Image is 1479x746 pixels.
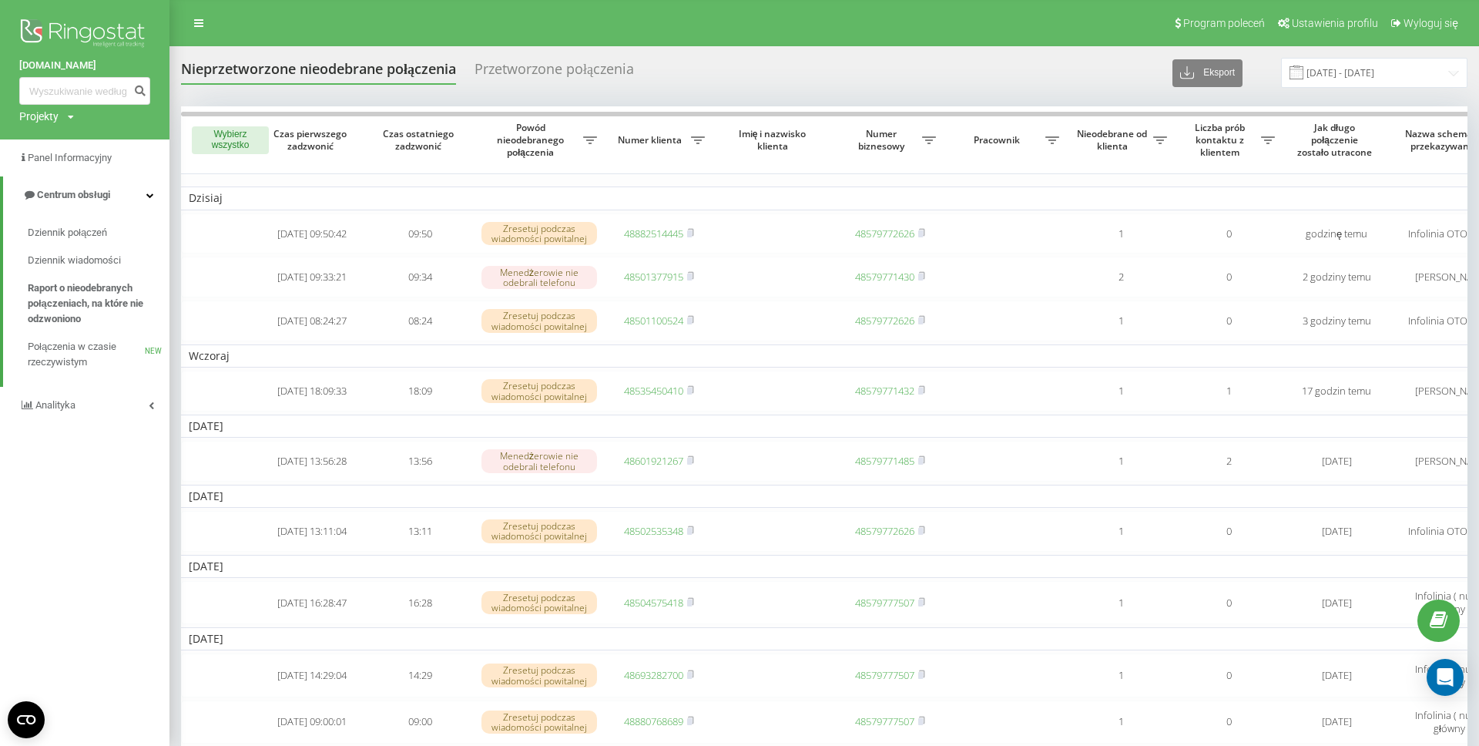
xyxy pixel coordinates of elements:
a: 48501377915 [624,270,683,284]
td: 16:28 [366,581,474,624]
td: 1 [1067,581,1175,624]
td: 1 [1067,511,1175,552]
td: 18:09 [366,371,474,412]
span: Numer klienta [612,134,691,146]
td: [DATE] 18:09:33 [258,371,366,412]
img: Ringostat logo [19,15,150,54]
div: Przetworzone połączenia [475,61,634,85]
td: 1 [1067,701,1175,744]
div: Zresetuj podczas wiadomości powitalnej [481,711,597,734]
div: Nieprzetworzone nieodebrane połączenia [181,61,456,85]
span: Czas ostatniego zadzwonić [378,128,461,152]
td: [DATE] [1283,581,1390,624]
span: Liczba prób kontaktu z klientem [1182,122,1261,158]
a: 48601921267 [624,454,683,468]
td: [DATE] [1283,701,1390,744]
div: Projekty [19,109,59,124]
span: Program poleceń [1183,17,1265,29]
span: Nieodebrane od klienta [1075,128,1153,152]
span: Wyloguj się [1404,17,1458,29]
span: Powód nieodebranego połączenia [481,122,583,158]
div: Menedżerowie nie odebrali telefonu [481,266,597,289]
div: Zresetuj podczas wiadomości powitalnej [481,664,597,687]
button: Wybierz wszystko [192,126,269,154]
a: Centrum obsługi [3,176,169,213]
td: [DATE] [1283,511,1390,552]
a: 48504575418 [624,596,683,610]
span: Jak długo połączenie zostało utracone [1295,122,1378,158]
td: 3 godziny temu [1283,301,1390,341]
a: Połączenia w czasie rzeczywistymNEW [28,333,169,376]
td: 17 godzin temu [1283,371,1390,412]
td: [DATE] 13:11:04 [258,511,366,552]
td: 2 [1067,257,1175,297]
a: 48579772626 [855,524,914,538]
span: Centrum obsługi [37,189,110,200]
td: 09:00 [366,701,474,744]
td: [DATE] 09:33:21 [258,257,366,297]
div: Menedżerowie nie odebrali telefonu [481,449,597,472]
td: 1 [1175,371,1283,412]
td: 0 [1175,701,1283,744]
td: 1 [1067,441,1175,482]
button: Open CMP widget [8,701,45,738]
a: [DOMAIN_NAME] [19,58,150,73]
a: Dziennik połączeń [28,219,169,247]
a: 48535450410 [624,384,683,398]
span: Raport o nieodebranych połączeniach, na które nie odzwoniono [28,281,162,327]
a: 48693282700 [624,668,683,682]
td: 0 [1175,257,1283,297]
a: 48579777507 [855,596,914,610]
td: 1 [1067,371,1175,412]
span: Dziennik połączeń [28,225,107,240]
td: 0 [1175,581,1283,624]
div: Open Intercom Messenger [1427,659,1464,696]
a: 48579771432 [855,384,914,398]
a: 48882514445 [624,227,683,240]
span: Ustawienia profilu [1292,17,1378,29]
td: 1 [1067,654,1175,697]
span: Dziennik wiadomości [28,253,121,268]
td: 2 [1175,441,1283,482]
div: Zresetuj podczas wiadomości powitalnej [481,222,597,245]
td: 0 [1175,301,1283,341]
a: 48579771485 [855,454,914,468]
td: [DATE] 09:50:42 [258,213,366,254]
button: Eksport [1172,59,1243,87]
td: [DATE] 08:24:27 [258,301,366,341]
td: 13:56 [366,441,474,482]
a: 48502535348 [624,524,683,538]
td: 14:29 [366,654,474,697]
td: 09:34 [366,257,474,297]
span: Pracownik [951,134,1045,146]
div: Zresetuj podczas wiadomości powitalnej [481,309,597,332]
a: 48579771430 [855,270,914,284]
td: 1 [1067,213,1175,254]
td: 2 godziny temu [1283,257,1390,297]
a: 48501100524 [624,314,683,328]
td: 08:24 [366,301,474,341]
div: Zresetuj podczas wiadomości powitalnej [481,519,597,543]
td: 09:50 [366,213,474,254]
td: [DATE] 13:56:28 [258,441,366,482]
a: 48579772626 [855,314,914,328]
td: 0 [1175,213,1283,254]
td: 0 [1175,654,1283,697]
a: 48579777507 [855,714,914,728]
td: [DATE] 14:29:04 [258,654,366,697]
td: 13:11 [366,511,474,552]
span: Numer biznesowy [843,128,922,152]
div: Zresetuj podczas wiadomości powitalnej [481,379,597,402]
a: Raport o nieodebranych połączeniach, na które nie odzwoniono [28,274,169,333]
td: godzinę temu [1283,213,1390,254]
span: Analityka [35,399,75,411]
td: 0 [1175,511,1283,552]
a: 48579777507 [855,668,914,682]
div: Zresetuj podczas wiadomości powitalnej [481,591,597,614]
td: 1 [1067,301,1175,341]
td: [DATE] [1283,441,1390,482]
span: Imię i nazwisko klienta [726,128,823,152]
a: Dziennik wiadomości [28,247,169,274]
input: Wyszukiwanie według numeru [19,77,150,105]
a: 48880768689 [624,714,683,728]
